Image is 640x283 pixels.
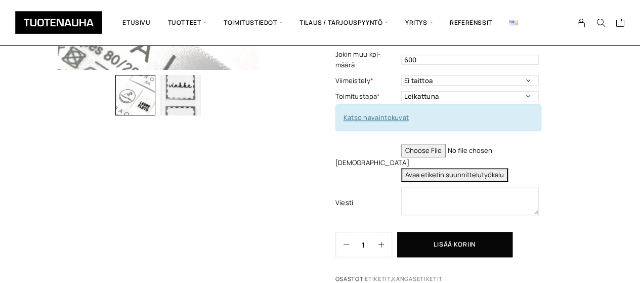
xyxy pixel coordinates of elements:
[15,11,102,34] img: Tuotenauha Oy
[365,275,391,282] a: Etiketit
[344,113,409,122] a: Katso havaintokuvat
[335,197,399,208] label: Viesti
[215,8,291,37] span: Toimitustiedot
[335,157,399,168] label: [DEMOGRAPHIC_DATA]
[291,8,397,37] span: Tilaus / Tarjouspyyntö
[509,20,518,25] img: English
[572,18,591,27] a: My Account
[397,232,513,257] button: Lisää koriin
[392,275,443,282] a: Kangasetiketit
[397,8,441,37] span: Yritys
[441,8,501,37] a: Referenssit
[591,18,610,27] button: Search
[335,49,399,70] label: Jokin muu kpl-määrä
[401,168,508,182] button: Avaa etiketin suunnittelutyökalu
[114,8,159,37] a: Etusivu
[159,8,215,37] span: Tuotteet
[335,91,399,102] label: Toimitustapa
[335,75,399,86] label: Viimeistely
[615,18,625,30] a: Cart
[160,75,201,115] img: Kudottureunainen satiini, 2 puoleinen 2
[349,232,378,257] input: Määrä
